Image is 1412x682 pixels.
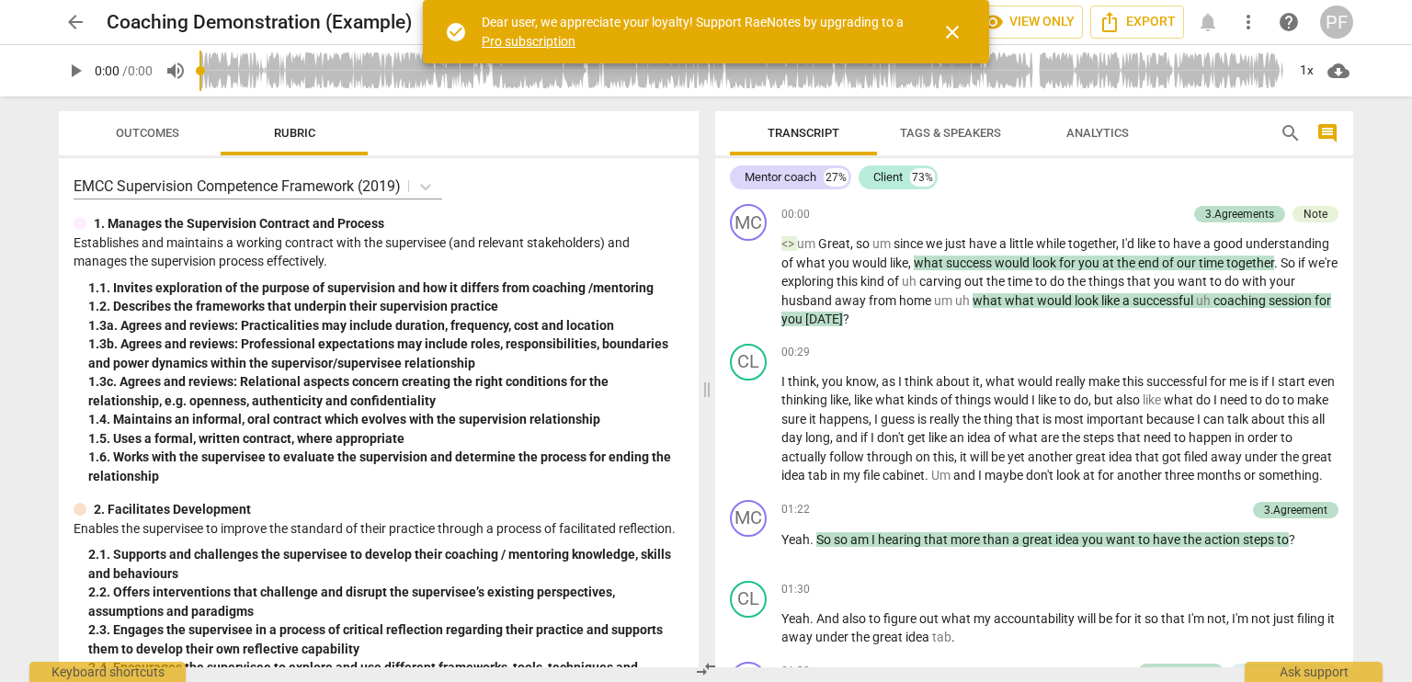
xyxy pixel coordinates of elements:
[1116,236,1122,251] span: ,
[1078,256,1102,270] span: you
[843,468,863,483] span: my
[931,468,953,483] span: Filler word
[960,449,970,464] span: it
[1302,449,1332,464] span: great
[1153,532,1183,547] span: have
[1054,412,1087,426] span: most
[781,532,810,547] span: Yeah
[934,293,955,308] span: Filler word
[986,274,1008,289] span: the
[1116,392,1143,407] span: also
[796,256,828,270] span: what
[1127,274,1154,289] span: that
[1009,236,1036,251] span: little
[1158,236,1173,251] span: to
[926,236,945,251] span: we
[805,430,830,445] span: long
[928,430,950,445] span: like
[1304,206,1327,222] div: Note
[860,274,887,289] span: kind
[1261,374,1271,389] span: if
[978,468,985,483] span: I
[1083,430,1117,445] span: steps
[730,500,767,537] div: Change speaker
[1098,468,1117,483] span: for
[867,449,916,464] span: through
[1242,274,1270,289] span: with
[781,430,805,445] span: day
[1237,11,1259,33] span: more_vert
[88,410,684,429] div: 1. 4. Maintains an informal, oral contract which evolves with the supervision relationship
[1210,274,1224,289] span: to
[1197,412,1203,426] span: I
[887,274,902,289] span: of
[835,293,869,308] span: away
[898,374,905,389] span: I
[1249,374,1261,389] span: is
[1146,374,1210,389] span: successful
[1281,430,1292,445] span: to
[1087,412,1146,426] span: important
[94,500,251,519] p: 2. Facilitates Development
[1210,374,1229,389] span: for
[1278,11,1300,33] span: help
[1022,532,1055,547] span: great
[1088,374,1122,389] span: make
[955,392,994,407] span: things
[878,532,924,547] span: hearing
[1280,122,1302,144] span: search
[1031,392,1038,407] span: I
[846,374,876,389] span: know
[1056,468,1083,483] span: look
[830,392,848,407] span: like
[982,11,1004,33] span: visibility
[1050,274,1067,289] span: do
[824,168,848,187] div: 27%
[1247,430,1281,445] span: order
[88,448,684,485] div: 1. 6. Works with the supervisee to evaluate the supervision and determine the process for ending ...
[1316,122,1338,144] span: comment
[1008,449,1028,464] span: yet
[902,274,919,289] span: Filler word
[819,412,869,426] span: happens
[985,468,1026,483] span: maybe
[850,236,856,251] span: ,
[1220,392,1250,407] span: need
[88,297,684,316] div: 1. 2. Describes the frameworks that underpin their supervision practice
[107,11,412,34] h2: Coaching Demonstration (Example)
[1146,412,1197,426] span: because
[797,236,818,251] span: Filler word
[916,449,933,464] span: on
[1012,532,1022,547] span: a
[1042,412,1054,426] span: is
[74,176,401,197] p: EMCC Supervision Competence Framework (2019)
[64,60,86,82] span: play_arrow
[910,168,935,187] div: 73%
[781,236,797,251] span: Filler word
[1203,236,1213,251] span: a
[1016,412,1042,426] span: that
[809,412,819,426] span: it
[1177,256,1199,270] span: our
[1289,56,1324,85] div: 1x
[781,256,796,270] span: of
[917,412,929,426] span: is
[88,335,684,372] div: 1. 3b. Agrees and reviews: Professional expectations may include roles, responsibilities, boundar...
[882,468,925,483] span: cabinet
[1035,274,1050,289] span: to
[914,256,946,270] span: what
[1037,293,1075,308] span: would
[788,374,816,389] span: think
[828,256,852,270] span: you
[829,449,867,464] span: follow
[945,236,969,251] span: just
[856,236,872,251] span: so
[1196,293,1213,308] span: Filler word
[848,392,854,407] span: ,
[874,412,881,426] span: I
[122,63,153,78] span: / 0:00
[970,449,991,464] span: will
[941,21,963,43] span: close
[274,126,315,140] span: Rubric
[1143,392,1164,407] span: Filler word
